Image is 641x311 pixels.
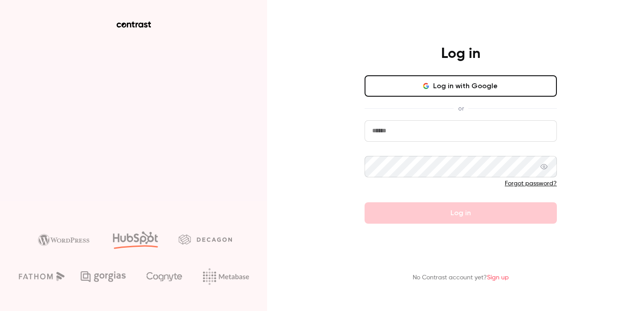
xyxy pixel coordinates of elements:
img: decagon [179,234,232,244]
button: Log in with Google [365,75,557,97]
h4: Log in [441,45,480,63]
p: No Contrast account yet? [413,273,509,282]
a: Sign up [487,274,509,281]
a: Forgot password? [505,180,557,187]
span: or [454,104,468,113]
